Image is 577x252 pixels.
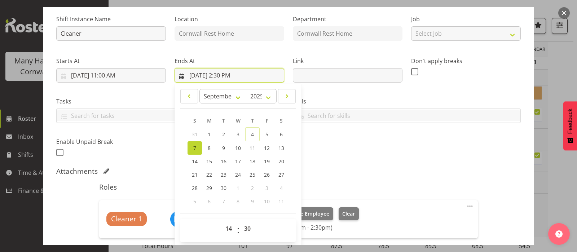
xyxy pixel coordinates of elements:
a: 23 [216,168,231,181]
span: 4 [251,131,254,138]
a: 17 [231,155,245,168]
button: Clear [339,207,359,220]
span: 11 [250,145,255,151]
a: 3 [231,127,245,141]
input: Shift Instance Name [56,26,166,41]
a: 27 [274,168,288,181]
a: 10 [231,141,245,155]
span: 24 [235,171,241,178]
a: 29 [202,181,216,195]
label: Ends At [175,57,284,65]
span: W [236,117,241,124]
a: 28 [188,181,202,195]
label: Starts At [56,57,166,65]
span: 2 [222,131,225,138]
label: Location [175,15,284,23]
a: 20 [274,155,288,168]
a: 26 [260,168,274,181]
span: T [222,117,225,124]
span: 15 [206,158,212,165]
span: 6 [280,131,283,138]
span: 5 [265,131,268,138]
a: 13 [274,141,288,155]
a: 7 [188,141,202,155]
span: 3 [237,131,239,138]
span: 1 [237,185,239,191]
span: Change Employee [285,210,329,218]
span: Feedback [567,109,573,134]
label: Job [411,15,521,23]
label: Skills [293,97,521,106]
span: T [251,117,254,124]
span: 8 [237,198,239,205]
span: 19 [264,158,270,165]
a: 9 [216,141,231,155]
a: 24 [231,168,245,181]
span: 21 [192,171,198,178]
a: 14 [188,155,202,168]
input: Click to select... [175,68,284,83]
span: 9 [251,198,254,205]
span: 11 [278,198,284,205]
label: Department [293,15,402,23]
span: 10 [264,198,270,205]
span: Clear [342,210,355,218]
span: 18 [250,158,255,165]
span: 30 [221,185,226,191]
a: 6 [274,127,288,141]
span: : [237,221,239,239]
label: Shift Instance Name [56,15,166,23]
span: 9 [222,145,225,151]
a: 25 [245,168,260,181]
a: 21 [188,168,202,181]
span: 7 [193,145,196,151]
span: 23 [221,171,226,178]
label: Link [293,57,402,65]
span: 4 [280,185,283,191]
input: Search for tasks [57,110,284,121]
a: 12 [260,141,274,155]
a: 15 [202,155,216,168]
span: 3 [265,185,268,191]
label: Don't apply breaks [411,57,521,65]
a: 11 [245,141,260,155]
span: 17 [235,158,241,165]
span: 1 [208,131,211,138]
a: 16 [216,155,231,168]
span: 5 [193,198,196,205]
a: 22 [202,168,216,181]
span: 26 [264,171,270,178]
span: 29 [206,185,212,191]
label: Tasks [56,97,284,106]
img: help-xxl-2.png [555,230,563,238]
span: Cleaner 1 [111,214,142,224]
span: 20 [278,158,284,165]
a: 1 [202,127,216,141]
h6: (11:00am - 2:30pm) [281,224,359,231]
span: 2 [251,185,254,191]
a: 18 [245,155,260,168]
span: 25 [250,171,255,178]
a: 5 [260,127,274,141]
a: 4 [245,127,260,141]
span: S [280,117,283,124]
a: 8 [202,141,216,155]
img: eternal-sutton11562.jpg [170,211,187,228]
a: 30 [216,181,231,195]
span: F [266,117,268,124]
a: 19 [260,155,274,168]
span: S [193,117,196,124]
span: 6 [208,198,211,205]
span: 28 [192,185,198,191]
input: Search for skills [293,110,520,121]
span: 12 [264,145,270,151]
button: Feedback - Show survey [563,101,577,150]
span: 7 [222,198,225,205]
input: Click to select... [56,68,166,83]
h5: Attachments [56,167,98,176]
span: 31 [192,131,198,138]
a: 2 [216,127,231,141]
span: 16 [221,158,226,165]
span: 10 [235,145,241,151]
span: 14 [192,158,198,165]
